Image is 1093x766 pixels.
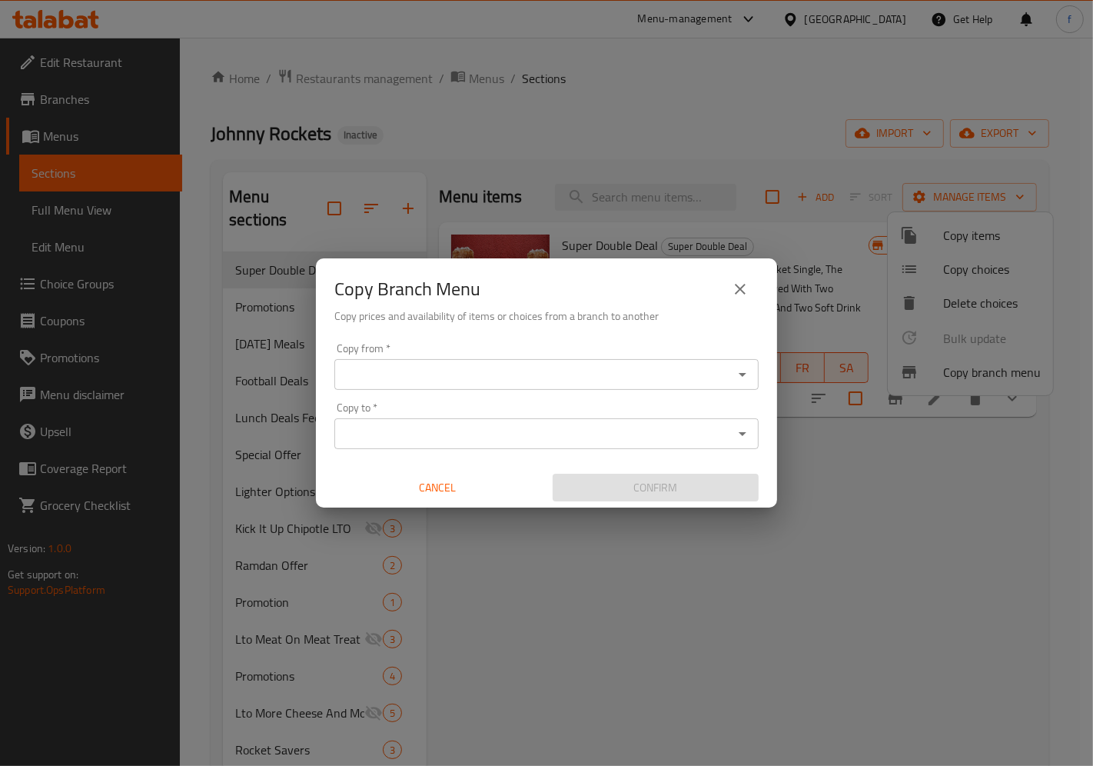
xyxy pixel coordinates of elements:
[732,423,753,445] button: Open
[334,474,540,502] button: Cancel
[722,271,759,308] button: close
[334,277,480,301] h2: Copy Branch Menu
[341,478,534,498] span: Cancel
[732,364,753,385] button: Open
[334,308,759,325] h6: Copy prices and availability of items or choices from a branch to another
